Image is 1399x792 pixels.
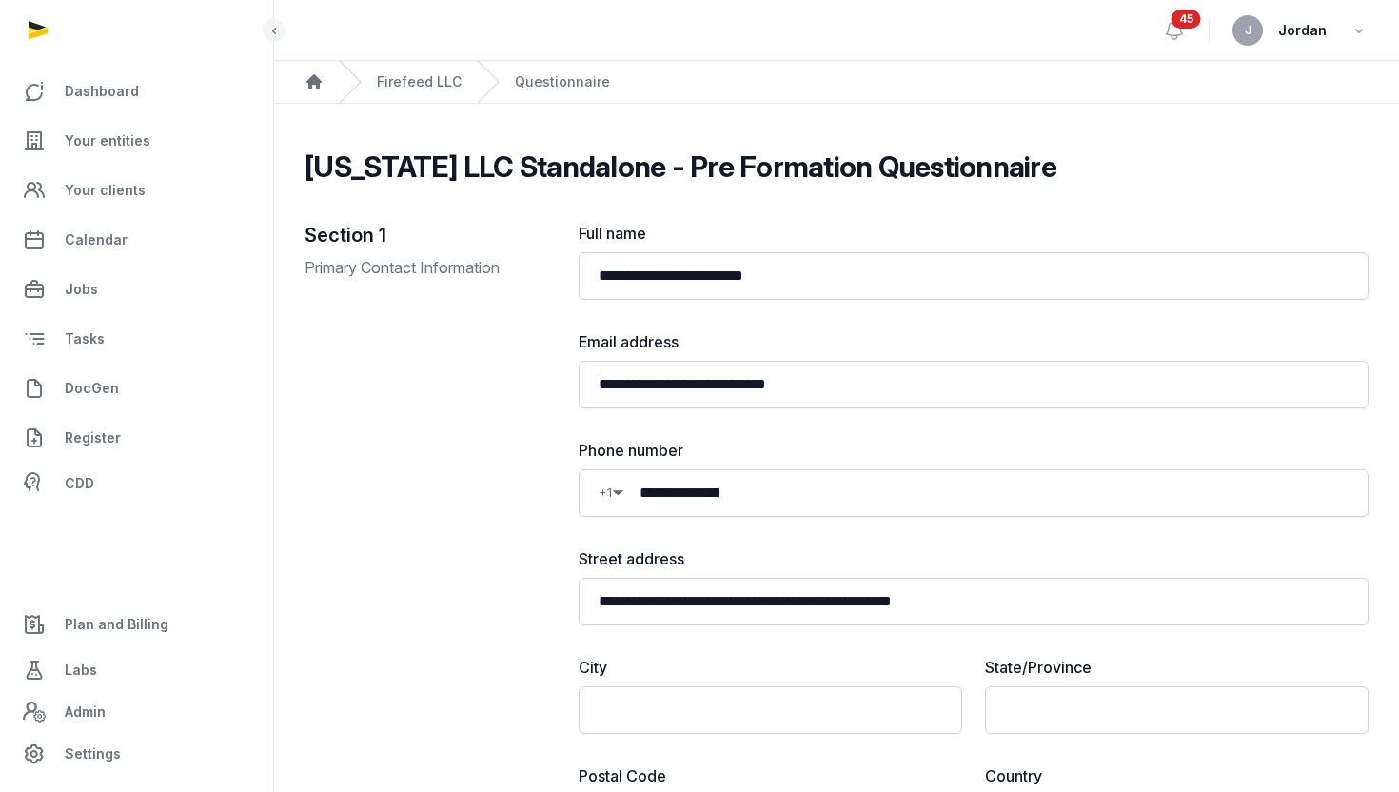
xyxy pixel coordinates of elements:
span: Jobs [65,278,98,301]
span: J [1245,25,1251,36]
a: Calendar [15,217,258,263]
span: ▼ [612,487,624,499]
a: Firefeed LLC [377,72,462,91]
a: Jobs [15,267,258,312]
a: Tasks [15,316,258,362]
span: Settings [65,742,121,765]
span: DocGen [65,377,119,400]
span: Calendar [65,228,128,251]
h2: Section 1 [305,222,548,248]
nav: Breadcrumb [274,61,1399,104]
span: Tasks [65,327,105,350]
span: 45 [1172,10,1201,29]
a: DocGen [15,366,258,411]
label: Email address [579,330,1369,353]
label: Street address [579,547,1369,570]
a: CDD [15,465,258,503]
label: Country [985,764,1369,787]
label: Phone number [579,439,1369,462]
a: Labs [15,647,258,693]
a: Your clients [15,168,258,213]
span: Your clients [65,179,146,202]
button: J [1232,15,1263,46]
span: Dashboard [65,80,139,103]
span: +1 [599,482,612,505]
span: Jordan [1278,19,1327,42]
p: Primary Contact Information [305,256,548,279]
a: Your entities [15,118,258,164]
label: City [579,656,962,679]
div: Country Code Selector [599,482,624,505]
span: Questionnaire [515,72,610,91]
label: State/Province [985,656,1369,679]
span: Register [65,426,121,449]
a: Plan and Billing [15,602,258,647]
span: Labs [65,659,97,682]
label: Postal Code [579,764,962,787]
a: Admin [15,693,258,731]
label: Full name [579,222,1369,245]
a: Dashboard [15,69,258,114]
h2: [US_STATE] LLC Standalone - Pre Formation Questionnaire [305,149,1056,184]
a: Register [15,415,258,461]
a: Settings [15,731,258,777]
span: CDD [65,472,94,495]
span: Plan and Billing [65,613,168,636]
span: Your entities [65,129,150,152]
span: Admin [65,701,106,723]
